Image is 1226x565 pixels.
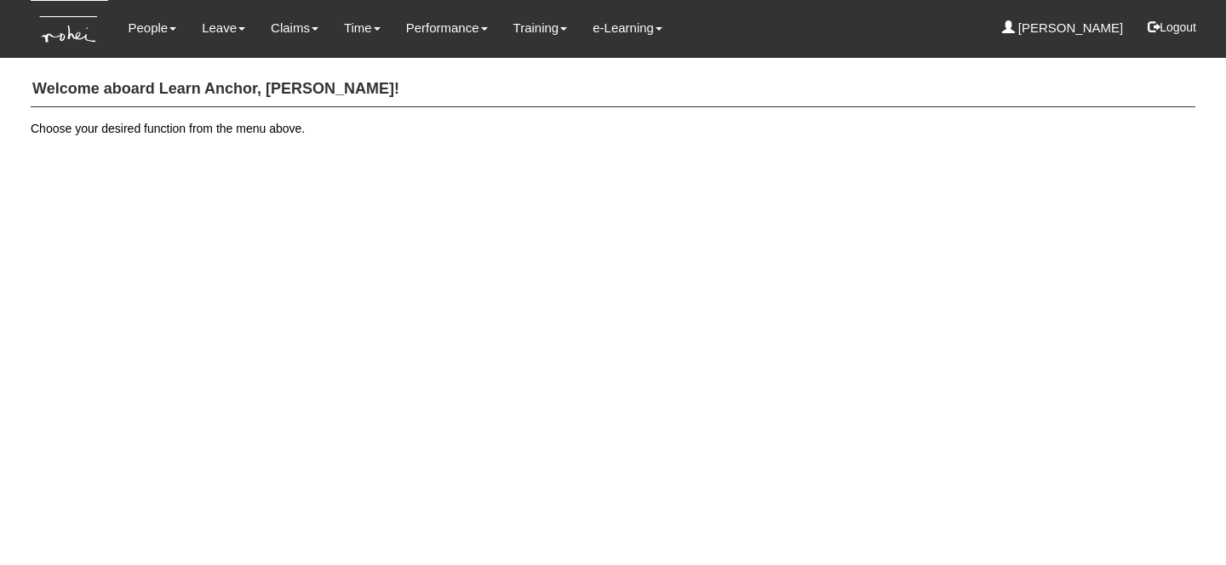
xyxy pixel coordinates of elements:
[31,72,1195,107] h4: Welcome aboard Learn Anchor, [PERSON_NAME]!
[128,9,176,48] a: People
[593,9,662,48] a: e-Learning
[513,9,568,48] a: Training
[1002,9,1124,48] a: [PERSON_NAME]
[271,9,318,48] a: Claims
[31,120,1195,137] p: Choose your desired function from the menu above.
[344,9,381,48] a: Time
[202,9,245,48] a: Leave
[1136,7,1208,48] button: Logout
[31,1,108,58] img: KTs7HI1dOZG7tu7pUkOpGGQAiEQAiEQAj0IhBB1wtXDg6BEAiBEAiBEAiB4RGIoBtemSRFIRACIRACIRACIdCLQARdL1w5OAR...
[406,9,488,48] a: Performance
